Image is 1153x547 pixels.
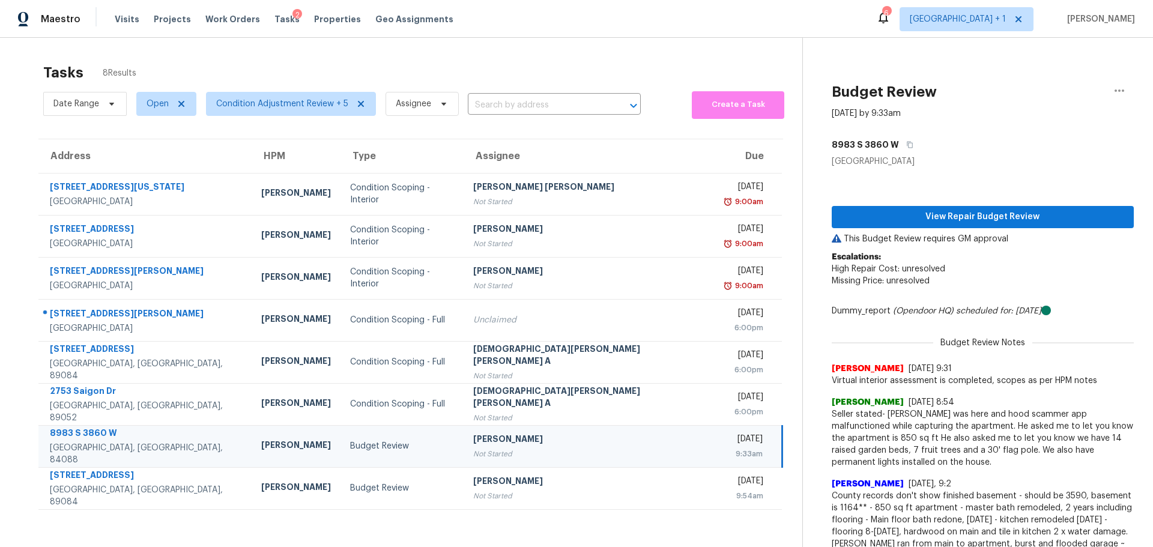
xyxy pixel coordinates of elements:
div: 8983 S 3860 W [50,427,242,442]
div: [PERSON_NAME] [261,355,331,370]
div: [DATE] by 9:33am [832,107,901,119]
div: [STREET_ADDRESS][US_STATE] [50,181,242,196]
span: Seller stated- [PERSON_NAME] was here and hood scammer app malfunctioned while capturing the apar... [832,408,1134,468]
div: Budget Review [350,440,454,452]
th: HPM [252,139,340,173]
i: scheduled for: [DATE] [956,307,1041,315]
div: [DATE] [724,433,763,448]
span: Visits [115,13,139,25]
div: [DATE] [724,475,763,490]
div: [DEMOGRAPHIC_DATA][PERSON_NAME] [PERSON_NAME] A [473,385,705,412]
h2: Budget Review [832,86,937,98]
div: 2 [292,9,302,21]
div: [STREET_ADDRESS][PERSON_NAME] [50,307,242,322]
span: Work Orders [205,13,260,25]
div: Condition Scoping - Interior [350,182,454,206]
th: Address [38,139,252,173]
div: [DATE] [724,223,763,238]
div: [DATE] [724,181,763,196]
span: [PERSON_NAME] [832,363,904,375]
div: [STREET_ADDRESS] [50,343,242,358]
div: [PERSON_NAME] [473,223,705,238]
i: (Opendoor HQ) [893,307,954,315]
div: Not Started [473,412,705,424]
div: Unclaimed [473,314,705,326]
div: Not Started [473,370,705,382]
div: [GEOGRAPHIC_DATA] [832,156,1134,168]
div: [DATE] [724,349,763,364]
span: High Repair Cost: unresolved [832,265,945,273]
div: [GEOGRAPHIC_DATA] [50,280,242,292]
span: Assignee [396,98,431,110]
span: [DATE] 9:31 [909,364,952,373]
span: Open [147,98,169,110]
div: Dummy_report [832,305,1134,317]
div: [DATE] [724,307,763,322]
div: [PERSON_NAME] [261,439,331,454]
div: Condition Scoping - Full [350,356,454,368]
span: Missing Price: unresolved [832,277,930,285]
span: Budget Review Notes [933,337,1032,349]
div: Not Started [473,238,705,250]
input: Search by address [468,96,607,115]
th: Type [340,139,464,173]
div: 9:33am [724,448,763,460]
b: Escalations: [832,253,881,261]
th: Due [715,139,782,173]
button: View Repair Budget Review [832,206,1134,228]
span: [DATE], 9:2 [909,480,951,488]
span: Projects [154,13,191,25]
div: [GEOGRAPHIC_DATA], [GEOGRAPHIC_DATA], 89052 [50,400,242,424]
span: Date Range [53,98,99,110]
div: [PERSON_NAME] [261,313,331,328]
div: [PERSON_NAME] [PERSON_NAME] [473,181,705,196]
div: 2753 Saigon Dr [50,385,242,400]
p: This Budget Review requires GM approval [832,233,1134,245]
div: 6 [882,7,891,19]
span: Properties [314,13,361,25]
div: Not Started [473,448,705,460]
button: Copy Address [899,134,915,156]
div: [GEOGRAPHIC_DATA], [GEOGRAPHIC_DATA], 84088 [50,442,242,466]
div: Budget Review [350,482,454,494]
span: Condition Adjustment Review + 5 [216,98,348,110]
div: [PERSON_NAME] [261,481,331,496]
div: 6:00pm [724,364,763,376]
img: Overdue Alarm Icon [723,280,733,292]
div: [PERSON_NAME] [261,271,331,286]
span: [GEOGRAPHIC_DATA] + 1 [910,13,1006,25]
span: Geo Assignments [375,13,453,25]
button: Open [625,97,642,114]
span: [PERSON_NAME] [1062,13,1135,25]
div: [GEOGRAPHIC_DATA] [50,322,242,334]
span: [PERSON_NAME] [832,478,904,490]
button: Create a Task [692,91,784,119]
div: [STREET_ADDRESS] [50,469,242,484]
div: [DEMOGRAPHIC_DATA][PERSON_NAME] [PERSON_NAME] A [473,343,705,370]
div: [GEOGRAPHIC_DATA], [GEOGRAPHIC_DATA], 89084 [50,484,242,508]
div: [STREET_ADDRESS] [50,223,242,238]
div: [PERSON_NAME] [473,433,705,448]
span: Maestro [41,13,80,25]
span: Create a Task [698,98,778,112]
div: Not Started [473,490,705,502]
span: [PERSON_NAME] [832,396,904,408]
span: Tasks [274,15,300,23]
div: Condition Scoping - Full [350,314,454,326]
div: [GEOGRAPHIC_DATA], [GEOGRAPHIC_DATA], 89084 [50,358,242,382]
div: [PERSON_NAME] [261,397,331,412]
div: [GEOGRAPHIC_DATA] [50,196,242,208]
div: [GEOGRAPHIC_DATA] [50,238,242,250]
div: Condition Scoping - Interior [350,266,454,290]
span: Virtual interior assessment is completed, scopes as per HPM notes [832,375,1134,387]
div: Not Started [473,280,705,292]
div: [DATE] [724,391,763,406]
div: [DATE] [724,265,763,280]
div: [STREET_ADDRESS][PERSON_NAME] [50,265,242,280]
div: [PERSON_NAME] [473,475,705,490]
span: View Repair Budget Review [841,210,1124,225]
div: 9:00am [733,196,763,208]
div: Condition Scoping - Interior [350,224,454,248]
span: 8 Results [103,67,136,79]
img: Overdue Alarm Icon [723,238,733,250]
